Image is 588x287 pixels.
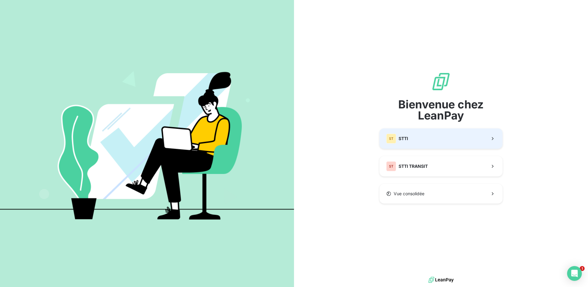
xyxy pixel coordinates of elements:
img: logo [428,275,454,285]
span: STTI [399,135,408,142]
div: ST [386,161,396,171]
button: STSTTI TRANSIT [379,156,503,176]
span: Bienvenue chez LeanPay [379,99,503,121]
span: STTI TRANSIT [399,163,428,169]
div: ST [386,134,396,143]
img: logo sigle [431,72,451,91]
span: Vue consolidée [394,191,424,197]
button: STSTTI [379,128,503,149]
span: 1 [580,266,585,271]
div: Open Intercom Messenger [567,266,582,281]
button: Vue consolidée [379,184,503,204]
